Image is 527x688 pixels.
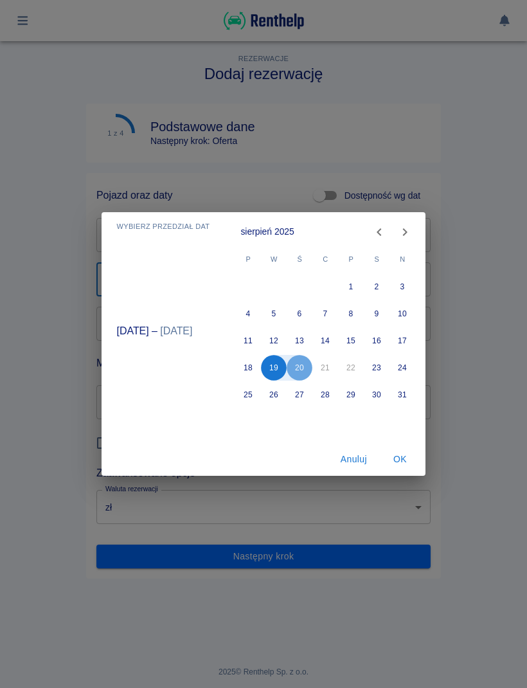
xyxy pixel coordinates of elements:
button: Previous month [366,219,392,245]
button: 8 [339,301,364,327]
button: [DATE] [117,325,149,338]
button: 3 [390,274,416,300]
button: 27 [287,382,313,408]
button: 17 [390,328,416,354]
span: wtorek [262,247,285,273]
button: 31 [390,382,416,408]
span: niedziela [391,247,414,273]
button: 14 [313,328,339,354]
button: Next month [392,219,418,245]
button: 26 [262,382,287,408]
button: 29 [339,382,364,408]
button: 18 [236,355,262,381]
button: 9 [364,301,390,327]
button: [DATE] [160,325,192,338]
span: piątek [339,247,362,273]
span: środa [288,247,311,273]
button: 10 [390,301,416,327]
button: 12 [262,328,287,354]
div: sierpień 2025 [240,225,294,239]
button: 11 [236,328,262,354]
button: 6 [287,301,313,327]
button: 23 [364,355,390,381]
button: 30 [364,382,390,408]
span: czwartek [314,247,337,273]
button: 28 [313,382,339,408]
button: 2 [364,274,390,300]
span: sobota [365,247,388,273]
button: 15 [339,328,364,354]
button: 4 [236,301,262,327]
button: 19 [262,355,287,381]
span: poniedziałek [237,247,260,273]
button: 7 [313,301,339,327]
button: OK [379,448,420,471]
button: 13 [287,328,313,354]
button: 24 [390,355,416,381]
button: Anuluj [333,448,374,471]
button: 16 [364,328,390,354]
button: 5 [262,301,287,327]
button: 25 [236,382,262,408]
span: Wybierz przedział dat [117,222,210,231]
h5: – [149,325,161,338]
button: 1 [339,274,364,300]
